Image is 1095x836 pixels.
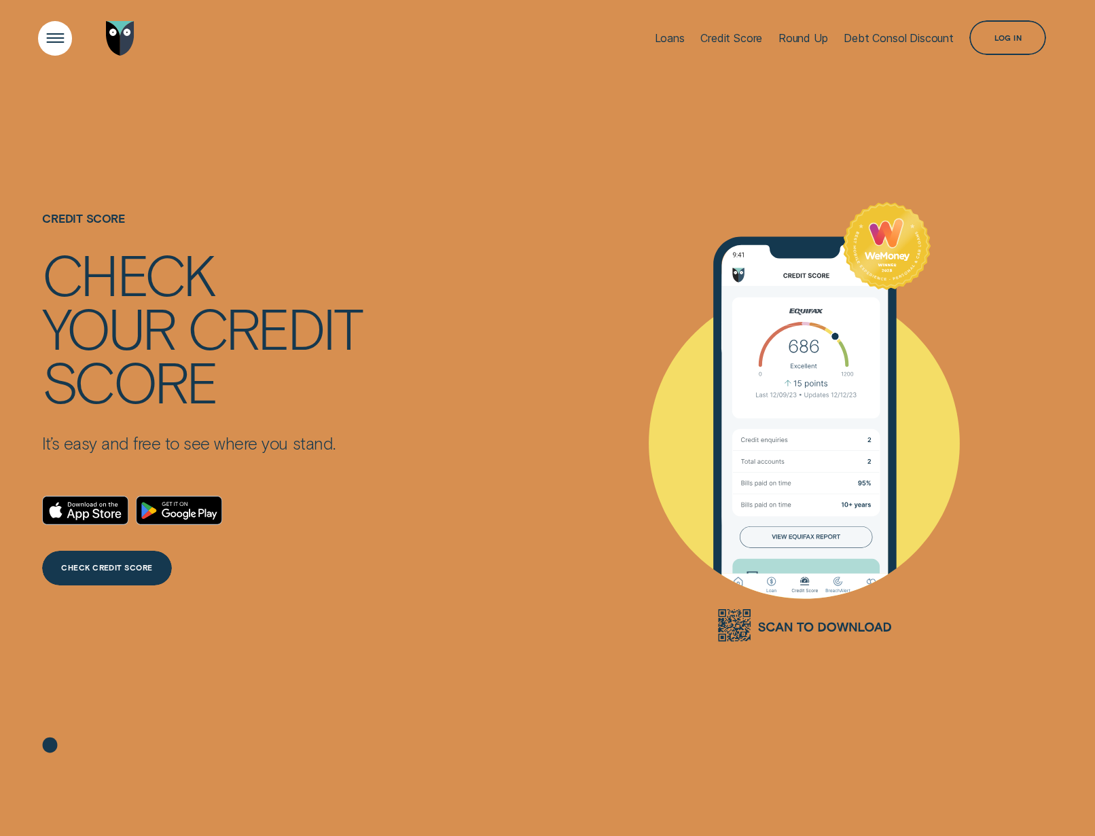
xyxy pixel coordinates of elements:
h4: Check your credit score [42,247,361,407]
h1: Credit Score [42,212,361,247]
div: credit [187,301,361,355]
div: Credit Score [700,31,762,45]
div: Debt Consol Discount [844,31,954,45]
div: Check [42,247,214,301]
a: CHECK CREDIT SCORE [42,551,172,585]
div: Loans [655,31,685,45]
div: your [42,301,175,355]
button: Log in [969,20,1046,55]
p: It’s easy and free to see where you stand. [42,433,361,454]
div: score [42,355,216,408]
button: Open Menu [38,21,73,56]
div: Round Up [778,31,828,45]
a: Download on the App Store [42,496,129,525]
img: Wisr [106,21,134,56]
a: Android App on Google Play [136,496,223,525]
